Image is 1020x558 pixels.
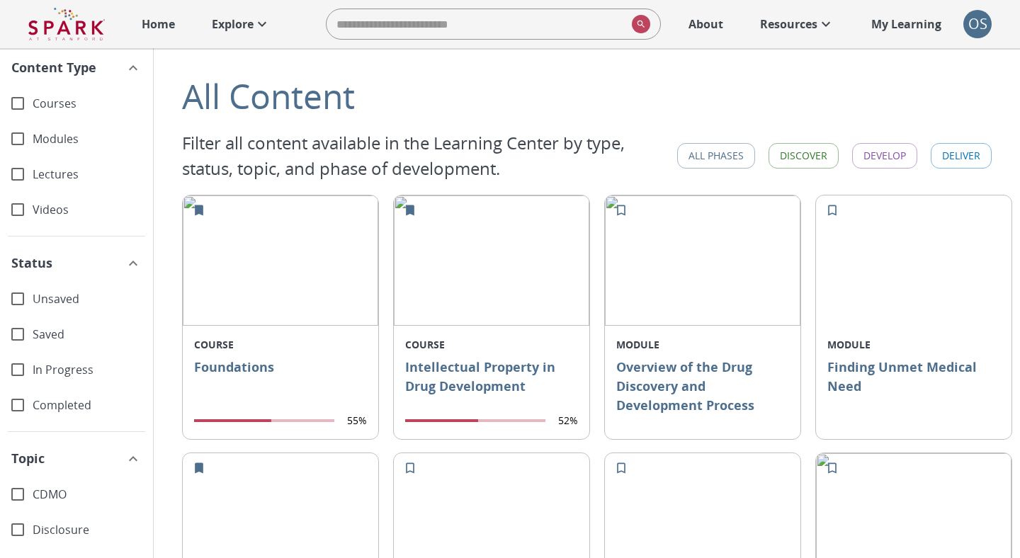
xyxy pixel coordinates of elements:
[605,195,800,326] img: 023e5e98707c40feac8388c638ca9a84.jpeg
[33,96,142,112] span: Courses
[33,397,142,414] span: Completed
[33,362,142,378] span: In Progress
[931,143,992,169] button: Deliver
[33,166,142,183] span: Lectures
[614,461,628,475] svg: Add to My Learning
[33,486,142,503] span: CDMO
[405,358,578,402] p: Intellectual Property in Drug Development
[194,337,367,352] p: COURSE
[827,358,1000,416] p: Finding Unmet Medical Need
[616,358,789,416] p: Overview of the Drug Discovery and Development Process
[688,16,723,33] p: About
[558,414,578,428] p: 52%
[212,16,254,33] p: Explore
[963,10,992,38] div: OS
[183,195,378,326] img: Course%20Thumbnail%20276x184.png
[403,203,417,217] svg: Remove from My Learning
[816,195,1011,326] img: 7285dc8260df4adda2700605beaecd8a.png
[11,449,45,468] span: Topic
[403,461,417,475] svg: Add to My Learning
[28,7,105,41] img: Logo of SPARK at Stanford
[135,8,182,40] a: Home
[827,337,1000,352] p: MODULE
[11,58,96,77] span: Content Type
[33,326,142,343] span: Saved
[182,130,677,181] p: Filter all content available in the Learning Center by type, status, topic, and phase of developm...
[753,8,841,40] a: Resources
[33,202,142,218] span: Videos
[11,254,52,273] span: Status
[192,203,206,217] svg: Remove from My Learning
[33,522,142,538] span: Disclosure
[769,143,839,169] button: Discover
[760,16,817,33] p: Resources
[394,195,589,326] img: d502b6b272124093a5a679a6f08cd610.jpg
[194,419,334,422] span: completion progress of user
[194,358,367,402] p: Foundations
[852,143,917,169] button: Develop
[871,16,941,33] p: My Learning
[182,76,992,116] div: All Content
[405,419,545,422] span: completion progress of user
[33,131,142,147] span: Modules
[626,9,650,39] button: search
[614,203,628,217] svg: Add to My Learning
[616,337,789,352] p: MODULE
[825,461,839,475] svg: Add to My Learning
[405,337,578,352] p: COURSE
[864,8,949,40] a: My Learning
[347,414,367,428] p: 55%
[677,143,755,169] button: All Phases
[142,16,175,33] p: Home
[825,203,839,217] svg: Add to My Learning
[192,461,206,475] svg: Remove from My Learning
[33,291,142,307] span: Unsaved
[681,8,730,40] a: About
[963,10,992,38] button: account of current user
[205,8,278,40] a: Explore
